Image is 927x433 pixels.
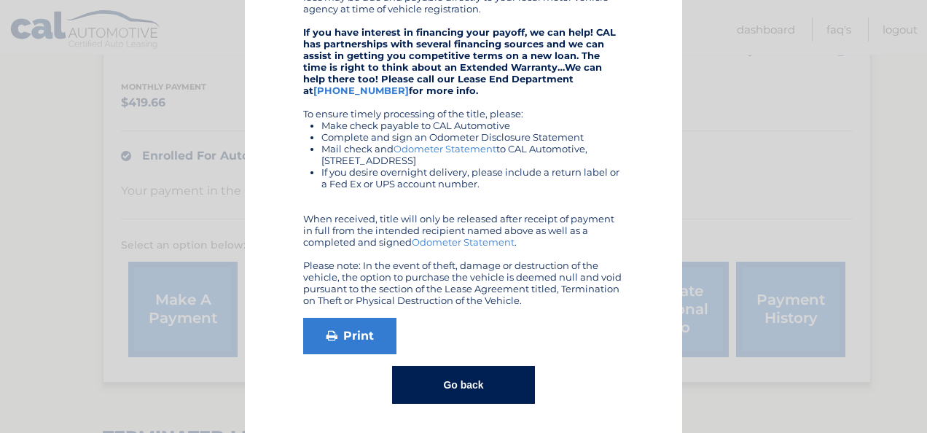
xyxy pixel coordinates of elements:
li: If you desire overnight delivery, please include a return label or a Fed Ex or UPS account number. [321,166,624,190]
li: Mail check and to CAL Automotive, [STREET_ADDRESS] [321,143,624,166]
a: [PHONE_NUMBER] [313,85,409,96]
a: Print [303,318,396,354]
a: Odometer Statement [394,143,496,155]
li: Complete and sign an Odometer Disclosure Statement [321,131,624,143]
li: Make check payable to CAL Automotive [321,120,624,131]
strong: If you have interest in financing your payoff, we can help! CAL has partnerships with several fin... [303,26,616,96]
a: Odometer Statement [412,236,515,248]
button: Go back [392,366,534,404]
